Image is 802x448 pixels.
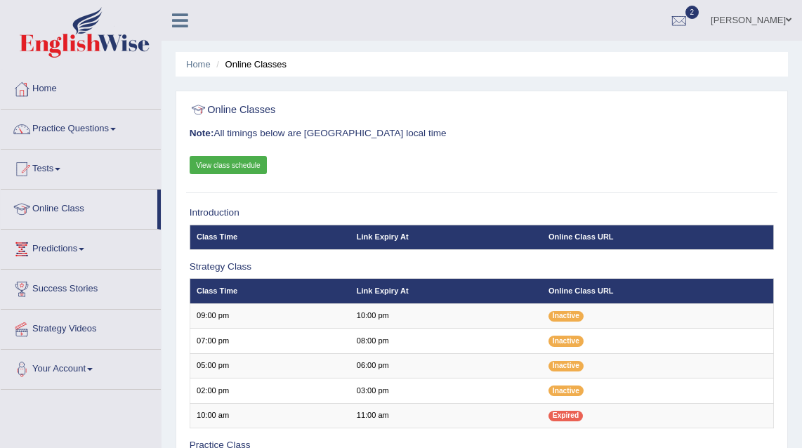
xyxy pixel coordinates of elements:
[548,386,584,396] span: Inactive
[542,279,774,303] th: Online Class URL
[190,128,214,138] b: Note:
[190,262,775,272] h3: Strategy Class
[190,378,350,403] td: 02:00 pm
[190,353,350,378] td: 05:00 pm
[548,361,584,371] span: Inactive
[190,156,268,174] a: View class schedule
[190,225,350,249] th: Class Time
[548,411,583,421] span: Expired
[350,303,541,328] td: 10:00 pm
[350,378,541,403] td: 03:00 pm
[350,403,541,428] td: 11:00 am
[190,208,775,218] h3: Introduction
[1,110,161,145] a: Practice Questions
[1,70,161,105] a: Home
[190,329,350,353] td: 07:00 pm
[213,58,287,71] li: Online Classes
[542,225,774,249] th: Online Class URL
[186,59,211,70] a: Home
[350,353,541,378] td: 06:00 pm
[1,270,161,305] a: Success Stories
[1,230,161,265] a: Predictions
[190,279,350,303] th: Class Time
[1,310,161,345] a: Strategy Videos
[190,101,552,119] h2: Online Classes
[1,190,157,225] a: Online Class
[548,311,584,322] span: Inactive
[350,329,541,353] td: 08:00 pm
[350,279,541,303] th: Link Expiry At
[350,225,541,249] th: Link Expiry At
[548,336,584,346] span: Inactive
[190,403,350,428] td: 10:00 am
[190,129,775,139] h3: All timings below are [GEOGRAPHIC_DATA] local time
[1,350,161,385] a: Your Account
[1,150,161,185] a: Tests
[190,303,350,328] td: 09:00 pm
[685,6,699,19] span: 2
